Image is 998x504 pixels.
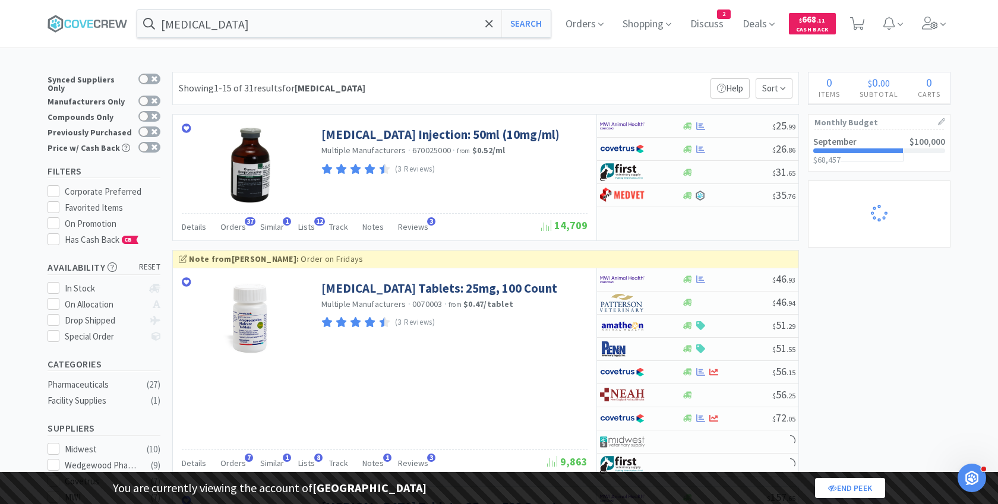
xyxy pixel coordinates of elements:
[908,88,950,100] h4: Carts
[772,411,795,424] span: 72
[321,145,406,156] a: Multiple Manufacturers
[321,280,557,296] a: [MEDICAL_DATA] Tablets: 25mg, 100 Count
[772,391,776,400] span: $
[926,75,932,90] span: 0
[816,17,825,24] span: . 11
[814,115,944,130] h1: Monthly Budget
[600,410,645,427] img: 77fca1acd8b6420a9015268ca798ef17_1.png
[65,281,144,296] div: In Stock
[147,442,160,457] div: ( 10 )
[245,454,253,462] span: 7
[600,271,645,289] img: f6b2451649754179b5b4e0c70c3f7cb0_2.png
[772,188,795,202] span: 35
[383,454,391,462] span: 1
[260,458,284,468] span: Similar
[223,280,277,357] img: 9d7021966add41858a242dadf21985ac_784763.png
[686,19,728,30] a: Discuss2
[395,163,435,176] p: (3 Reviews)
[48,96,132,106] div: Manufacturers Only
[147,378,160,392] div: ( 27 )
[772,364,795,378] span: 56
[48,394,144,408] div: Facility Supplies
[787,391,795,400] span: . 25
[65,329,144,344] div: Special Order
[362,458,384,468] span: Notes
[182,221,206,232] span: Details
[772,122,776,131] span: $
[826,75,832,90] span: 0
[408,145,410,156] span: ·
[787,414,795,423] span: . 05
[48,357,160,371] h5: Categories
[329,221,348,232] span: Track
[868,77,872,89] span: $
[321,126,560,142] a: [MEDICAL_DATA] Injection: 50ml (10mg/ml)
[260,221,284,232] span: Similar
[872,75,878,90] span: 0
[139,261,161,274] span: reset
[787,345,795,354] span: . 55
[600,317,645,335] img: 3331a67d23dc422aa21b1ec98afbf632_11.png
[808,130,950,171] a: September$100,000$68,457
[283,217,291,226] span: 1
[787,145,795,154] span: . 86
[772,368,776,377] span: $
[48,142,132,152] div: Price w/ Cash Back
[295,82,365,94] strong: [MEDICAL_DATA]
[398,221,428,232] span: Reviews
[772,299,776,308] span: $
[245,217,255,226] span: 37
[772,318,795,332] span: 51
[283,454,291,462] span: 1
[113,478,427,497] p: You are currently viewing the account of
[547,455,588,468] span: 9,863
[48,164,160,178] h5: Filters
[541,218,588,232] span: 14,709
[298,221,315,232] span: Lists
[787,299,795,308] span: . 94
[772,145,776,154] span: $
[463,299,513,309] strong: $0.47 / tablet
[787,368,795,377] span: . 15
[182,458,206,468] span: Details
[314,217,325,226] span: 12
[321,299,406,309] a: Multiple Manufacturers
[412,299,443,309] span: 0070003
[472,145,506,156] strong: $0.52 / ml
[787,192,795,201] span: . 76
[179,81,365,96] div: Showing 1-15 of 31 results
[600,186,645,204] img: bdd3c0f4347043b9a893056ed883a29a_120.png
[787,275,795,284] span: . 93
[48,74,132,92] div: Synced Suppliers Only
[220,221,246,232] span: Orders
[65,458,138,473] div: Wedgewood Pharmacy
[799,14,825,25] span: 668
[65,217,161,231] div: On Promotion
[65,297,144,312] div: On Allocation
[48,421,160,435] h5: Suppliers
[772,165,795,179] span: 31
[427,217,435,226] span: 3
[65,234,139,245] span: Has Cash Back
[849,88,908,100] h4: Subtotal
[789,8,836,40] a: $668.11Cash Back
[453,145,455,156] span: ·
[772,322,776,331] span: $
[312,480,427,495] strong: [GEOGRAPHIC_DATA]
[449,300,462,309] span: from
[772,341,795,355] span: 51
[444,299,447,309] span: ·
[772,192,776,201] span: $
[220,458,246,468] span: Orders
[600,163,645,181] img: 67d67680309e4a0bb49a5ff0391dcc42_6.png
[600,456,645,474] img: 67d67680309e4a0bb49a5ff0391dcc42_6.png
[151,458,160,473] div: ( 9 )
[600,433,645,451] img: 4dd14cff54a648ac9e977f0c5da9bc2e_5.png
[756,78,792,99] span: Sort
[849,77,908,88] div: .
[395,316,435,329] p: (3 Reviews)
[787,169,795,177] span: . 65
[48,111,132,121] div: Compounds Only
[787,122,795,131] span: . 99
[600,386,645,404] img: c73380972eee4fd2891f402a8399bcad_92.png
